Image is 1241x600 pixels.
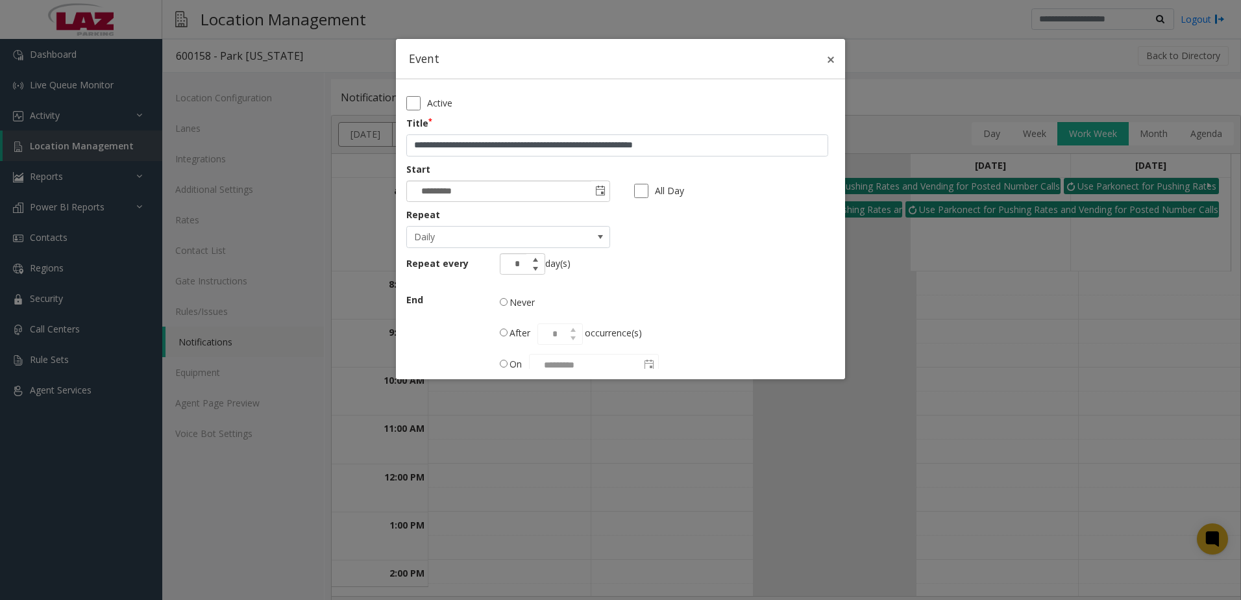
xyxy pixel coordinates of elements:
[406,226,610,248] span: Recurrence editor
[500,253,813,281] div: day(s)
[406,117,432,130] label: Title
[500,322,813,349] li: occurrence(s)
[823,52,839,68] a: Close
[500,360,508,368] input: On
[406,208,813,221] label: Repeat
[406,290,476,311] div: End
[409,52,832,66] span: Event
[427,97,452,110] span: Active
[526,264,545,275] span: Decrease value
[500,329,508,336] input: After
[591,227,609,247] span: select
[500,322,530,344] label: After
[406,163,430,176] label: Start
[526,254,545,264] span: Increase value
[591,181,609,202] span: select
[500,292,535,314] label: Never
[500,353,522,375] label: On
[407,227,569,247] span: Daily
[406,253,476,275] div: Repeat every
[655,184,684,197] span: All Day
[500,298,508,306] input: Never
